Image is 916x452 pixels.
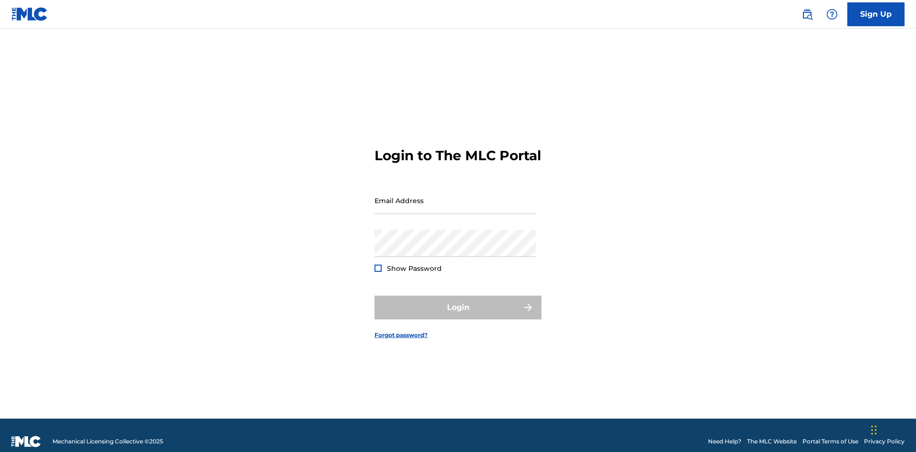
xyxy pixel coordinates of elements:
[375,147,541,164] h3: Login to The MLC Portal
[11,7,48,21] img: MLC Logo
[871,416,877,444] div: Drag
[802,437,858,446] a: Portal Terms of Use
[747,437,797,446] a: The MLC Website
[708,437,741,446] a: Need Help?
[868,406,916,452] iframe: Chat Widget
[375,331,427,339] a: Forgot password?
[801,9,813,20] img: search
[387,264,442,273] span: Show Password
[864,437,905,446] a: Privacy Policy
[11,436,41,447] img: logo
[798,5,817,24] a: Public Search
[826,9,838,20] img: help
[822,5,842,24] div: Help
[52,437,163,446] span: Mechanical Licensing Collective © 2025
[847,2,905,26] a: Sign Up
